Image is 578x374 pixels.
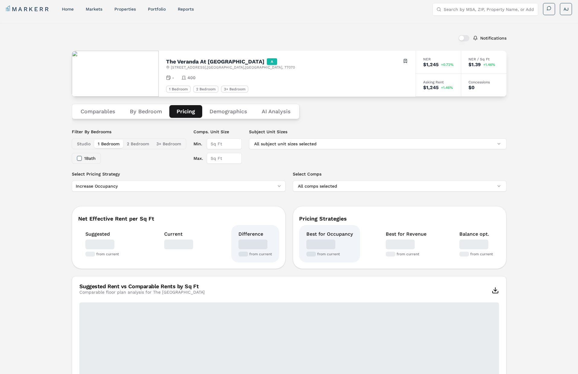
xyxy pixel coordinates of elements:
div: $1,245 [423,85,439,90]
input: Sq Ft [207,138,242,149]
div: 3+ Bedroom [221,85,248,93]
button: Demographics [202,105,254,118]
label: Comps. Unit Size [193,129,242,135]
button: By Bedroom [123,105,169,118]
button: All subject unit sizes selected [249,138,506,149]
label: Select Comps [293,171,506,177]
div: Current [164,231,193,237]
div: NER [423,57,454,61]
span: [STREET_ADDRESS] , [GEOGRAPHIC_DATA] , [GEOGRAPHIC_DATA] , 77070 [171,65,295,70]
button: Studio [73,140,94,148]
a: home [62,7,74,11]
a: properties [114,7,136,11]
div: from current [238,252,272,256]
div: Difference [238,231,272,237]
div: $1.39 [468,62,481,67]
div: $0 [468,85,474,90]
button: Comparables [73,105,123,118]
div: A [267,58,277,65]
button: Pricing [169,105,202,118]
div: NER / Sq Ft [468,57,499,61]
span: +1.46% [441,86,453,89]
a: Portfolio [148,7,166,11]
div: 1 Bedroom [166,85,191,93]
div: Suggested Rent vs Comparable Rents by Sq Ft [79,284,205,289]
div: Pricing Strategies [299,216,500,221]
input: Sq Ft [207,153,242,164]
div: Concessions [468,80,499,84]
span: AJ [564,6,569,12]
div: Balance opt. [459,231,493,237]
label: Subject Unit Sizes [249,129,506,135]
div: Comparable floor plan analysis for The [GEOGRAPHIC_DATA] [79,289,205,295]
button: 2 Bedroom [123,140,153,148]
label: Min. [193,138,203,149]
div: 2 Bedroom [193,85,219,93]
div: from current [306,252,353,256]
label: Filter By Bedrooms [72,129,186,135]
h2: The Veranda At [GEOGRAPHIC_DATA] [166,59,264,64]
label: Notifications [480,36,506,40]
button: 3+ Bedroom [153,140,185,148]
button: AI Analysis [254,105,298,118]
label: Select Pricing Strategy [72,171,286,177]
div: Best for Revenue [386,231,426,237]
div: from current [459,252,493,256]
div: Suggested [85,231,119,237]
div: $1,245 [423,62,439,67]
button: 1 Bedroom [94,140,123,148]
div: from current [85,252,119,256]
a: reports [178,7,194,11]
input: Search by MSA, ZIP, Property Name, or Address [444,3,534,15]
label: 1 Bath [84,156,96,160]
div: from current [386,252,426,256]
a: MARKERR [6,5,50,13]
button: All comps selected [293,181,506,192]
span: - [172,75,174,81]
span: 400 [187,75,196,81]
button: AJ [560,3,572,15]
div: Net Effective Rent per Sq Ft [78,216,279,221]
span: +1.46% [483,63,495,66]
span: +0.72% [441,63,454,66]
div: Asking Rent [423,80,454,84]
div: Best for Occupancy [306,231,353,237]
a: markets [86,7,102,11]
label: Max. [193,153,203,164]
